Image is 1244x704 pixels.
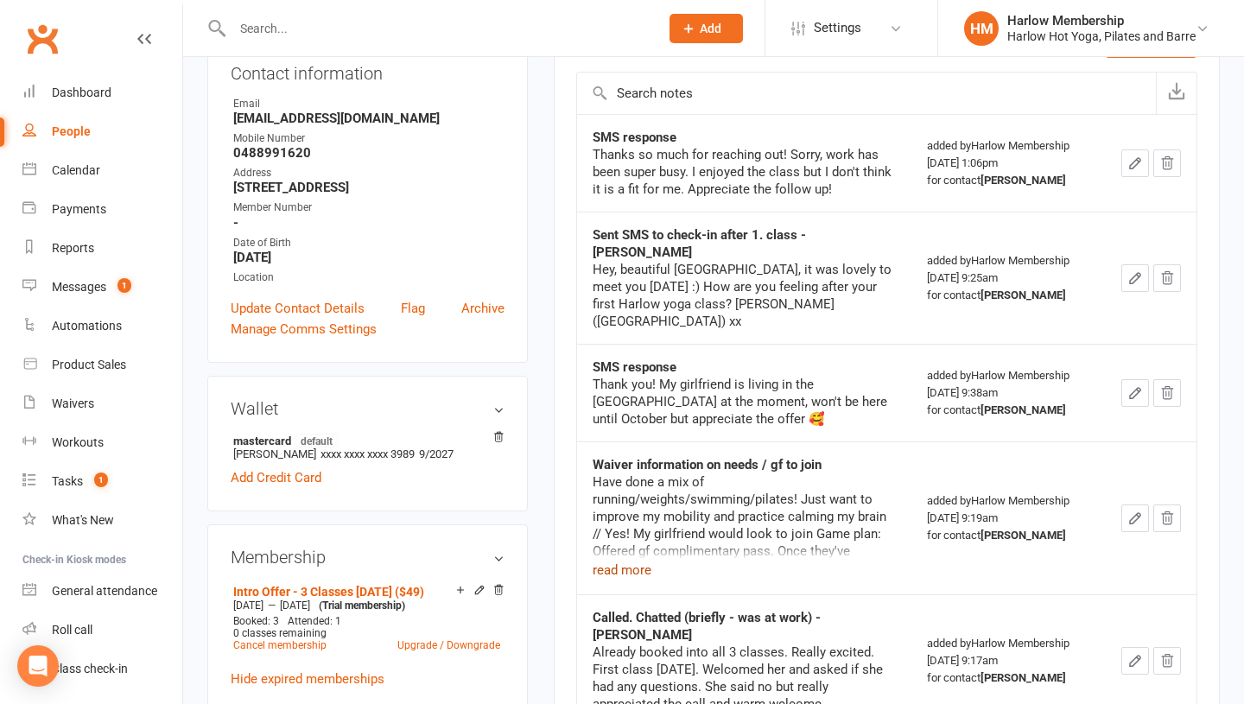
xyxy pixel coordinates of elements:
span: Add [700,22,721,35]
div: Product Sales [52,358,126,371]
a: Flag [401,298,425,319]
div: Reports [52,241,94,255]
a: Tasks 1 [22,462,182,501]
strong: [PERSON_NAME] [981,174,1066,187]
div: Location [233,270,505,286]
button: Add [670,14,743,43]
input: Search notes [577,73,1156,114]
span: default [295,434,338,447]
div: for contact [927,172,1090,189]
strong: mastercard [233,434,496,447]
strong: [PERSON_NAME] [981,403,1066,416]
a: Class kiosk mode [22,650,182,688]
span: 1 [117,278,131,293]
div: Messages [52,280,106,294]
strong: 0488991620 [233,145,505,161]
span: 1 [94,473,108,487]
strong: [EMAIL_ADDRESS][DOMAIN_NAME] [233,111,505,126]
a: Automations [22,307,182,346]
span: [DATE] [280,599,310,612]
a: Intro Offer - 3 Classes [DATE] ($49) [233,585,424,599]
div: Hey, beautiful [GEOGRAPHIC_DATA], it was lovely to meet you [DATE] :) How are you feeling after y... [593,261,896,330]
div: added by Harlow Membership [DATE] 9:25am [927,252,1090,304]
a: What's New [22,501,182,540]
strong: Called. Chatted (briefly - was at work) - [PERSON_NAME] [593,610,821,643]
div: People [52,124,91,138]
a: Manage Comms Settings [231,319,377,339]
strong: [PERSON_NAME] [981,671,1066,684]
div: added by Harlow Membership [DATE] 9:38am [927,367,1090,419]
strong: [PERSON_NAME] [981,289,1066,301]
strong: [DATE] [233,250,505,265]
span: (Trial membership) [319,599,405,612]
div: Have done a mix of running/weights/swimming/pilates! Just want to improve my mobility and practic... [593,473,896,612]
a: Payments [22,190,182,229]
a: Workouts [22,423,182,462]
a: People [22,112,182,151]
li: [PERSON_NAME] [231,431,505,463]
a: Product Sales [22,346,182,384]
div: Email [233,96,505,112]
a: Upgrade / Downgrade [397,639,500,651]
div: Mobile Number [233,130,505,147]
div: for contact [927,402,1090,419]
div: What's New [52,513,114,527]
span: Settings [814,9,861,48]
div: Thank you! My girlfriend is living in the [GEOGRAPHIC_DATA] at the moment, won't be here until Oc... [593,376,896,428]
div: added by Harlow Membership [DATE] 9:19am [927,492,1090,544]
h3: Membership [231,548,505,567]
div: for contact [927,287,1090,304]
strong: SMS response [593,359,676,375]
strong: SMS response [593,130,676,145]
div: for contact [927,669,1090,687]
a: Messages 1 [22,268,182,307]
a: Add Credit Card [231,467,321,488]
strong: Waiver information on needs / gf to join [593,457,822,473]
span: xxxx xxxx xxxx 3989 [321,447,415,460]
div: Roll call [52,623,92,637]
a: Roll call [22,611,182,650]
div: Workouts [52,435,104,449]
span: 9/2027 [419,447,454,460]
div: Member Number [233,200,505,216]
a: Waivers [22,384,182,423]
a: Archive [461,298,505,319]
a: Dashboard [22,73,182,112]
div: Harlow Membership [1007,13,1196,29]
div: Calendar [52,163,100,177]
div: Address [233,165,505,181]
div: Payments [52,202,106,216]
div: General attendance [52,584,157,598]
a: Reports [22,229,182,268]
div: added by Harlow Membership [DATE] 9:17am [927,635,1090,687]
div: — [229,599,505,612]
div: Harlow Hot Yoga, Pilates and Barre [1007,29,1196,44]
div: added by Harlow Membership [DATE] 1:06pm [927,137,1090,189]
button: read more [593,560,651,580]
strong: - [233,215,505,231]
span: 0 classes remaining [233,627,327,639]
h3: Contact information [231,57,505,83]
input: Search... [227,16,647,41]
a: Hide expired memberships [231,671,384,687]
div: Automations [52,319,122,333]
div: Date of Birth [233,235,505,251]
a: Calendar [22,151,182,190]
div: Open Intercom Messenger [17,645,59,687]
span: Attended: 1 [288,615,341,627]
div: HM [964,11,999,46]
div: Tasks [52,474,83,488]
h3: Wallet [231,399,505,418]
span: [DATE] [233,599,263,612]
div: for contact [927,527,1090,544]
a: Cancel membership [233,639,327,651]
span: Booked: 3 [233,615,279,627]
div: Waivers [52,396,94,410]
a: Update Contact Details [231,298,365,319]
strong: Sent SMS to check-in after 1. class - [PERSON_NAME] [593,227,806,260]
strong: [STREET_ADDRESS] [233,180,505,195]
a: Clubworx [21,17,64,60]
div: Class check-in [52,662,128,675]
div: Thanks so much for reaching out! Sorry, work has been super busy. I enjoyed the class but I don't... [593,146,896,198]
a: General attendance kiosk mode [22,572,182,611]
